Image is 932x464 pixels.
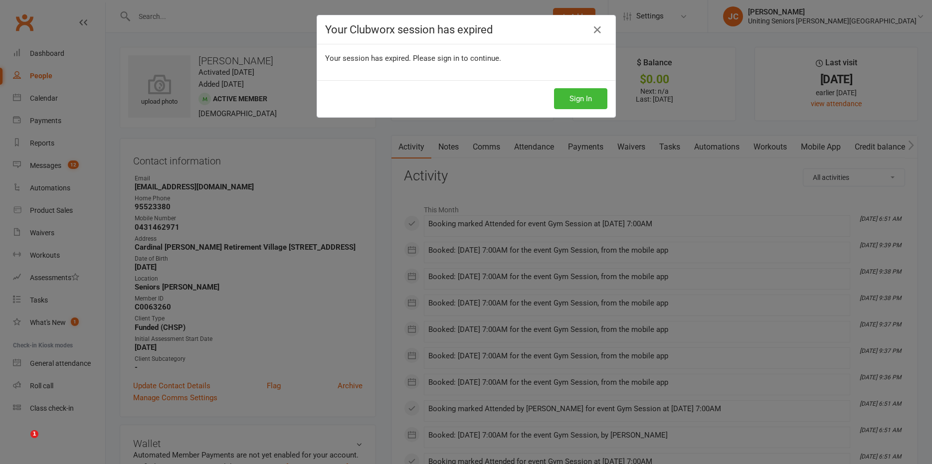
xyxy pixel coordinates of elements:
[325,54,501,63] span: Your session has expired. Please sign in to continue.
[554,88,607,109] button: Sign In
[325,23,607,36] h4: Your Clubworx session has expired
[10,430,34,454] iframe: Intercom live chat
[30,430,38,438] span: 1
[589,22,605,38] a: Close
